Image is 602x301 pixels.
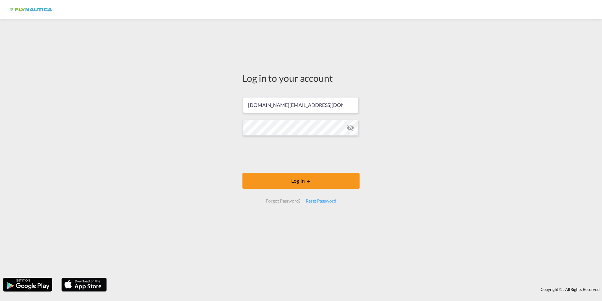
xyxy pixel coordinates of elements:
img: dbeec6a0202a11f0ab01a7e422f9ff92.png [9,3,52,17]
div: Log in to your account [242,71,360,85]
img: apple.png [61,277,107,292]
div: Forgot Password? [263,195,303,207]
input: Enter email/phone number [243,97,359,113]
button: LOGIN [242,173,360,189]
div: Copyright © . All Rights Reserved [110,284,602,295]
img: google.png [3,277,53,292]
iframe: reCAPTCHA [253,142,349,167]
md-icon: icon-eye-off [347,124,354,132]
div: Reset Password [303,195,339,207]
